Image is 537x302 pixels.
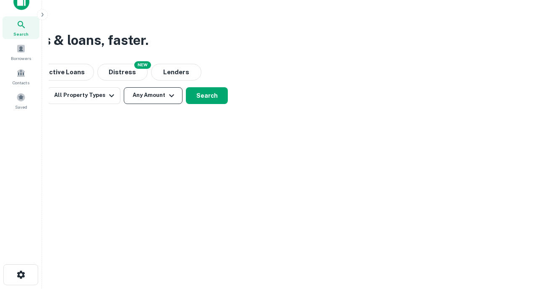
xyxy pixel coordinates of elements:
[124,87,182,104] button: Any Amount
[3,41,39,63] a: Borrowers
[97,64,148,81] button: Search distressed loans with lien and other non-mortgage details.
[186,87,228,104] button: Search
[11,55,31,62] span: Borrowers
[495,235,537,275] iframe: Chat Widget
[134,61,151,69] div: NEW
[15,104,27,110] span: Saved
[35,64,94,81] button: Active Loans
[3,65,39,88] a: Contacts
[13,31,29,37] span: Search
[3,89,39,112] a: Saved
[151,64,201,81] button: Lenders
[47,87,120,104] button: All Property Types
[13,79,29,86] span: Contacts
[3,16,39,39] a: Search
